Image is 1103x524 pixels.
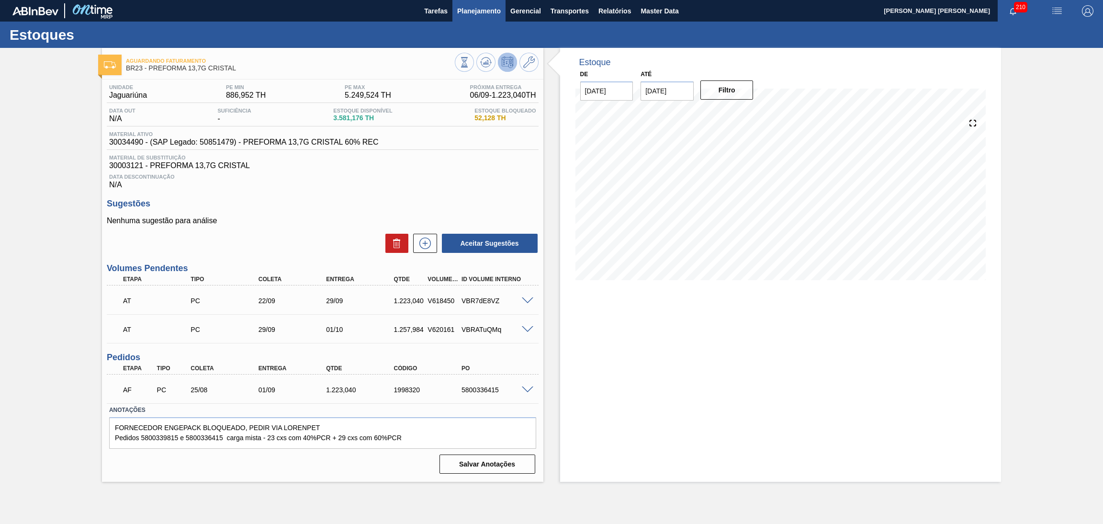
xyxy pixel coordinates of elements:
div: Aguardando Informações de Transporte [121,319,198,340]
span: 30034490 - (SAP Legado: 50851479) - PREFORMA 13,7G CRISTAL 60% REC [109,138,379,147]
span: PE MAX [345,84,391,90]
h3: Sugestões [107,199,539,209]
span: Gerencial [510,5,541,17]
span: Estoque Bloqueado [474,108,536,114]
label: De [580,71,588,78]
div: V620161 [425,326,461,333]
button: Aceitar Sugestões [442,234,538,253]
span: Suficiência [217,108,251,114]
button: Desprogramar Estoque [498,53,517,72]
div: 29/09/2025 [256,326,333,333]
div: Id Volume Interno [459,276,536,283]
span: Data out [109,108,135,114]
div: 1.223,040 [392,297,428,305]
div: Tipo [188,276,265,283]
div: 1998320 [392,386,469,394]
p: AT [123,326,195,333]
span: BR23 - PREFORMA 13,7G CRISTAL [126,65,455,72]
span: 30003121 - PREFORMA 13,7G CRISTAL [109,161,536,170]
span: Aguardando Faturamento [126,58,455,64]
div: 01/10/2025 [324,326,401,333]
span: Estoque Disponível [333,108,392,114]
span: 52,128 TH [474,114,536,122]
div: Excluir Sugestões [381,234,408,253]
span: Próxima Entrega [470,84,536,90]
div: Nova sugestão [408,234,437,253]
span: Material ativo [109,131,379,137]
div: Estoque [579,57,611,68]
div: Qtde [392,276,428,283]
span: 886,952 TH [226,91,266,100]
div: Volume Portal [425,276,461,283]
div: PO [459,365,536,372]
div: Etapa [121,276,198,283]
span: Tarefas [424,5,448,17]
div: N/A [107,170,539,189]
div: Código [392,365,469,372]
div: VBR7dE8VZ [459,297,536,305]
div: Aceitar Sugestões [437,233,539,254]
button: Atualizar Gráfico [476,53,495,72]
h3: Pedidos [107,353,539,363]
img: userActions [1051,5,1063,17]
div: 29/09/2025 [324,297,401,305]
span: Relatórios [598,5,631,17]
button: Ir ao Master Data / Geral [519,53,539,72]
button: Visão Geral dos Estoques [455,53,474,72]
div: Aguardando Informações de Transporte [121,290,198,311]
div: Etapa [121,365,157,372]
div: VBRATuQMq [459,326,536,333]
div: Tipo [155,365,191,372]
span: 210 [1014,2,1027,12]
div: 5800336415 [459,386,536,394]
div: Entrega [324,276,401,283]
div: 1.257,984 [392,326,428,333]
span: 3.581,176 TH [333,114,392,122]
span: Material de Substituição [109,155,536,160]
span: Unidade [109,84,147,90]
div: Aguardando Faturamento [121,379,157,400]
div: V618450 [425,297,461,305]
p: Nenhuma sugestão para análise [107,216,539,225]
label: Anotações [109,403,536,417]
img: Ícone [104,61,116,68]
img: TNhmsLtSVTkK8tSr43FrP2fwEKptu5GPRR3wAAAABJRU5ErkJggg== [12,7,58,15]
span: 06/09 - 1.223,040 TH [470,91,536,100]
div: Qtde [324,365,401,372]
div: 01/09/2025 [256,386,333,394]
input: dd/mm/yyyy [580,81,633,101]
button: Salvar Anotações [439,455,535,474]
span: Transportes [551,5,589,17]
textarea: FORNECEDOR ENGEPACK BLOQUEADO, PEDIR VIA LORENPET Pedidos 5800339815 e 5800336415 carga mista - 2... [109,417,536,449]
h1: Estoques [10,29,180,40]
div: - [215,108,253,123]
span: 5.249,524 TH [345,91,391,100]
div: N/A [107,108,138,123]
button: Notificações [998,4,1028,18]
div: Pedido de Compra [188,326,265,333]
div: Pedido de Compra [188,297,265,305]
div: Pedido de Compra [155,386,191,394]
span: Jaguariúna [109,91,147,100]
button: Filtro [700,80,754,100]
span: Master Data [641,5,678,17]
img: Logout [1082,5,1093,17]
div: Coleta [256,276,333,283]
label: Até [641,71,652,78]
div: Entrega [256,365,333,372]
p: AT [123,297,195,305]
div: Coleta [188,365,265,372]
p: AF [123,386,155,394]
div: 25/08/2025 [188,386,265,394]
span: Planejamento [457,5,501,17]
input: dd/mm/yyyy [641,81,694,101]
h3: Volumes Pendentes [107,263,539,273]
div: 1.223,040 [324,386,401,394]
span: Data Descontinuação [109,174,536,180]
span: PE MIN [226,84,266,90]
div: 22/09/2025 [256,297,333,305]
